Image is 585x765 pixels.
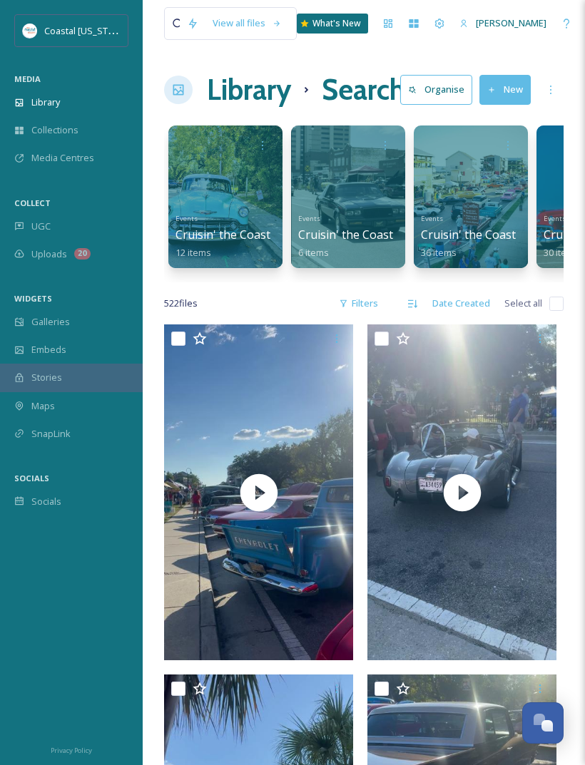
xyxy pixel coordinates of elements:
[31,123,78,137] span: Collections
[14,73,41,84] span: MEDIA
[544,214,566,223] span: Events
[175,214,198,223] span: Events
[14,473,49,483] span: SOCIALS
[544,246,579,259] span: 30 items
[297,14,368,34] a: What's New
[31,315,70,329] span: Galleries
[31,151,94,165] span: Media Centres
[421,214,443,223] span: Events
[74,248,91,260] div: 20
[31,96,60,109] span: Library
[14,197,51,208] span: COLLECT
[31,247,67,261] span: Uploads
[298,246,329,259] span: 6 items
[421,246,457,259] span: 36 items
[31,220,51,233] span: UGC
[205,9,289,37] a: View all files
[522,702,564,744] button: Open Chat
[298,210,393,259] a: EventsCruisin' the Coast6 items
[31,371,62,384] span: Stories
[298,214,320,223] span: Events
[421,227,516,242] span: Cruisin' the Coast
[31,343,66,356] span: Embeds
[51,746,92,755] span: Privacy Policy
[367,324,556,660] img: thumbnail
[298,227,393,242] span: Cruisin' the Coast
[504,297,542,310] span: Select all
[452,9,554,37] a: [PERSON_NAME]
[31,399,55,413] span: Maps
[400,75,472,104] button: Organise
[44,24,126,37] span: Coastal [US_STATE]
[175,246,211,259] span: 12 items
[23,24,37,38] img: download%20%281%29.jpeg
[322,68,401,111] h1: Search
[175,210,270,259] a: EventsCruisin' the Coast12 items
[425,289,497,317] div: Date Created
[479,75,531,104] button: New
[164,297,198,310] span: 522 file s
[31,495,61,508] span: Socials
[421,210,516,259] a: EventsCruisin' the Coast36 items
[31,427,71,441] span: SnapLink
[51,741,92,758] a: Privacy Policy
[164,324,353,660] img: thumbnail
[207,68,291,111] a: Library
[14,293,52,304] span: WIDGETS
[175,227,270,242] span: Cruisin' the Coast
[476,16,546,29] span: [PERSON_NAME]
[332,289,385,317] div: Filters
